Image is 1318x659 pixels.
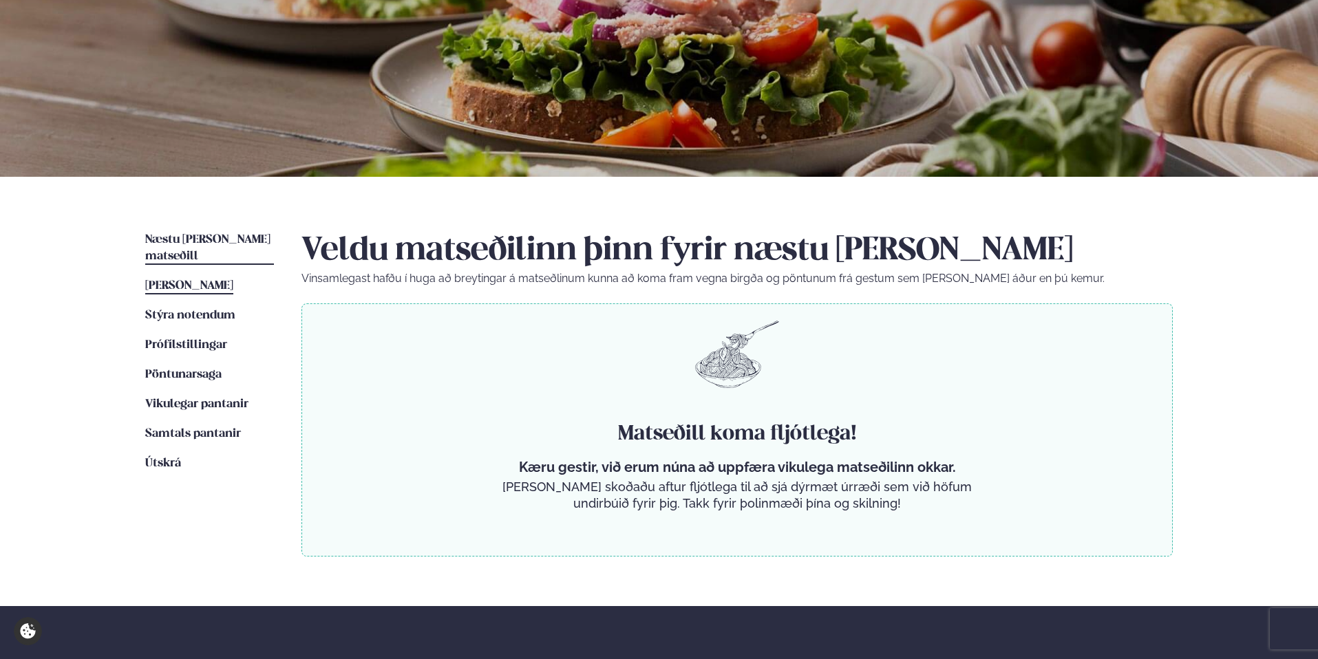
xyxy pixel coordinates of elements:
[14,617,42,645] a: Cookie settings
[695,321,779,388] img: pasta
[145,337,227,354] a: Prófílstillingar
[145,339,227,351] span: Prófílstillingar
[145,280,233,292] span: [PERSON_NAME]
[145,396,248,413] a: Vikulegar pantanir
[301,270,1173,287] p: Vinsamlegast hafðu í huga að breytingar á matseðlinum kunna að koma fram vegna birgða og pöntunum...
[145,426,241,442] a: Samtals pantanir
[145,369,222,380] span: Pöntunarsaga
[145,307,235,324] a: Stýra notendum
[145,398,248,410] span: Vikulegar pantanir
[497,420,977,448] h4: Matseðill koma fljótlega!
[145,232,274,265] a: Næstu [PERSON_NAME] matseðill
[145,278,233,294] a: [PERSON_NAME]
[497,459,977,475] p: Kæru gestir, við erum núna að uppfæra vikulega matseðilinn okkar.
[301,232,1173,270] h2: Veldu matseðilinn þinn fyrir næstu [PERSON_NAME]
[145,455,181,472] a: Útskrá
[145,367,222,383] a: Pöntunarsaga
[145,457,181,469] span: Útskrá
[145,428,241,440] span: Samtals pantanir
[497,479,977,512] p: [PERSON_NAME] skoðaðu aftur fljótlega til að sjá dýrmæt úrræði sem við höfum undirbúið fyrir þig....
[145,310,235,321] span: Stýra notendum
[145,234,270,262] span: Næstu [PERSON_NAME] matseðill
